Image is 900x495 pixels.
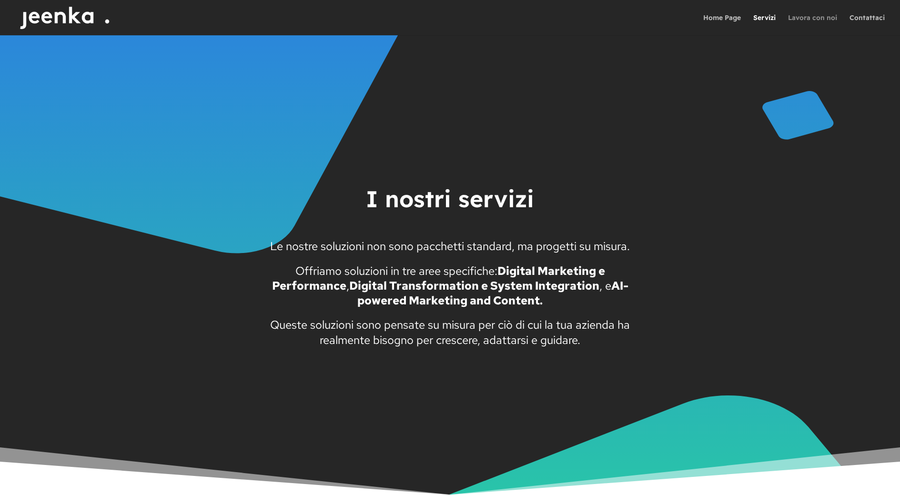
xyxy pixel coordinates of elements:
strong: AI-powered Marketing and Content. [357,278,628,308]
a: Contattaci [849,14,885,35]
a: Servizi [753,14,776,35]
strong: Digital Marketing e Performance [272,263,605,293]
p: Le nostre soluzioni non sono pacchetti standard, ma progetti su misura. [264,239,636,263]
h1: I nostri servizi [264,183,636,239]
p: Offriamo soluzioni in tre aree specifiche: , , e [264,263,636,318]
a: Home Page [703,14,741,35]
p: Queste soluzioni sono pensate su misura per ciò di cui la tua azienda ha realmente bisogno per cr... [264,317,636,347]
a: Lavora con noi [788,14,837,35]
strong: Digital Transformation e System Integration [349,278,599,293]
